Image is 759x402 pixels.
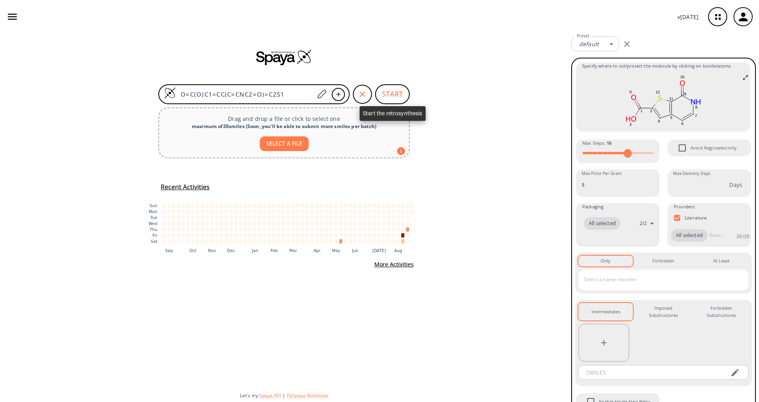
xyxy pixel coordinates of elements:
p: 39 / 39 [736,233,749,240]
div: At Least [713,257,730,264]
button: Recent Activities [158,181,213,194]
label: Max Price Per Gram [582,171,622,177]
text: Sun [150,204,157,208]
span: Avoid Regioselectivity [691,144,737,151]
p: Literature [685,214,707,221]
img: Logo Spaya [164,87,176,99]
button: More Activities [371,257,417,272]
div: Let's try: [240,392,565,399]
button: SELECT A FILE [260,136,309,151]
p: $ [582,181,585,189]
g: x-axis tick label [165,248,402,252]
button: Forbidden Substructures [694,303,749,321]
strong: 10 [607,140,611,146]
text: Fri [152,233,157,238]
text: Thu [149,227,157,232]
div: Imposed Substructures [642,305,684,319]
p: 2 / 2 [640,220,647,227]
img: Spaya logo [256,49,312,65]
input: SMILES [581,365,724,380]
text: Feb [271,248,278,252]
button: Forbidden [636,256,691,266]
button: At Least [694,256,749,266]
label: Preset [577,33,590,39]
p: Drag and drop a file or click to select one [165,115,403,123]
div: Start the retrosynthesis [360,106,426,121]
span: Packaging [582,203,603,210]
p: Days [729,181,742,189]
button: START [375,84,410,104]
p: v [DATE] [677,13,699,21]
span: | [281,392,287,399]
text: Wed [148,221,157,226]
button: Only [578,256,633,266]
input: Enter SMILES [176,90,314,98]
button: Imposed Substructures [636,303,691,321]
input: Provider name [708,229,725,242]
text: [DATE] [372,248,386,252]
g: y-axis tick label [148,204,157,244]
button: Intermediates [578,303,633,321]
text: Jan [251,248,258,252]
h5: Recent Activities [161,183,210,191]
text: Mar [289,248,297,252]
span: Specify where to cut/protect the molecule by clicking on bonds/atoms [582,62,744,70]
text: Apr [313,248,321,252]
text: Tue [150,216,158,220]
g: cell [163,203,414,243]
div: Forbidden [652,257,674,264]
div: maximum of 20 smiles ( Soon, you'll be able to submit more smiles per batch ) [165,123,403,130]
text: Dec [227,248,235,252]
text: Jun [352,248,358,252]
svg: Full screen [742,74,749,81]
span: All selected [584,219,621,227]
text: Nov [208,248,216,252]
div: Intermediates [592,308,620,315]
span: Providers [674,203,695,210]
text: Aug [394,248,402,252]
label: Max Delivery Days [673,171,710,177]
text: Oct [189,248,197,252]
input: Select a name reaction [582,273,733,286]
svg: O=C(O)C1=CC(C=CNC2=O)=C2S1 [582,73,744,128]
text: Mon [149,210,158,214]
span: All selected [671,231,708,239]
span: Avoid Regioselectivity [674,140,691,156]
button: Spaya API [259,392,281,399]
text: Sat [151,239,158,244]
text: May [332,248,340,252]
em: default [579,40,599,48]
div: Forbidden Substructures [701,305,742,319]
div: Only [601,257,611,264]
button: PySpaya Notebook [287,392,328,399]
span: Max Steps : [582,140,611,147]
text: Sep [165,248,173,252]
